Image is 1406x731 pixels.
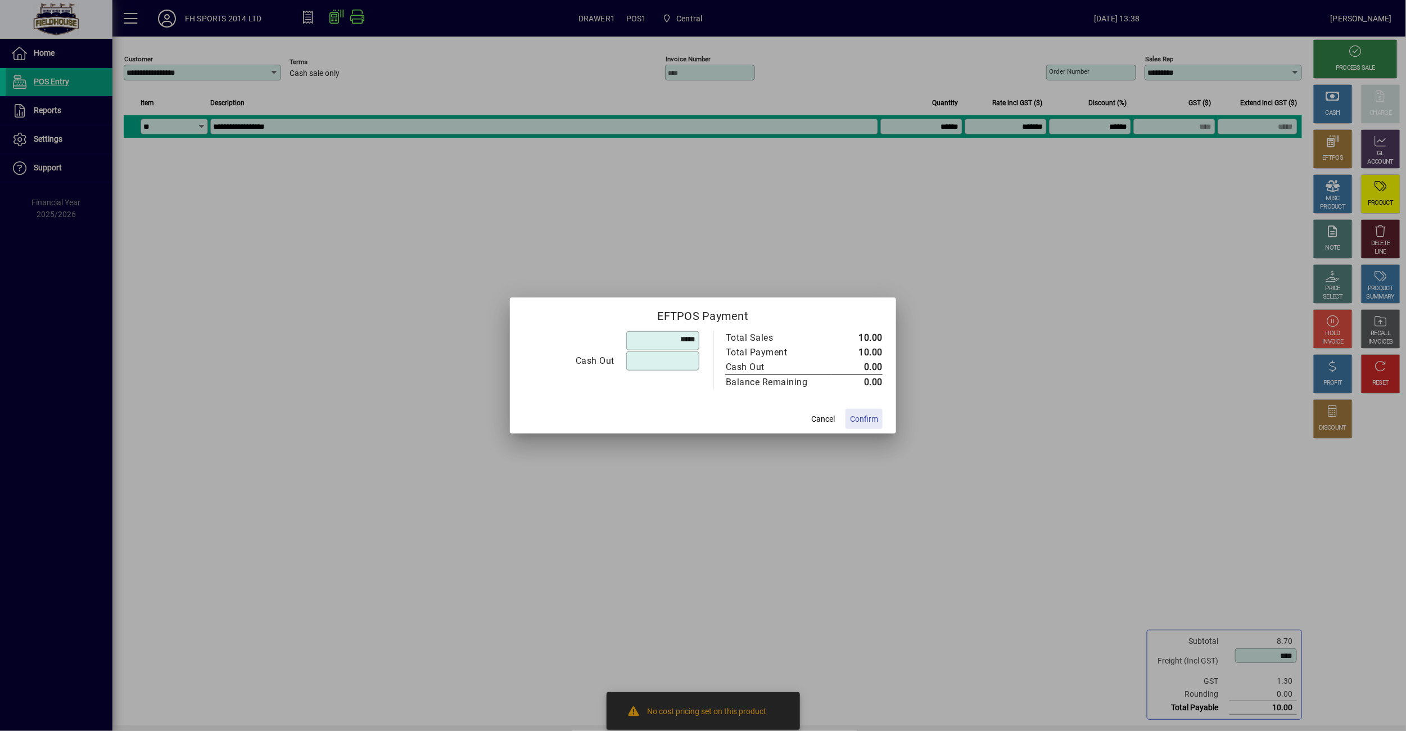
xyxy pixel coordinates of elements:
[850,413,878,425] span: Confirm
[524,354,614,368] div: Cash Out
[726,360,820,374] div: Cash Out
[811,413,835,425] span: Cancel
[831,345,883,360] td: 10.00
[725,345,831,360] td: Total Payment
[831,375,883,390] td: 0.00
[846,409,883,429] button: Confirm
[725,331,831,345] td: Total Sales
[831,331,883,345] td: 10.00
[805,409,841,429] button: Cancel
[726,376,820,389] div: Balance Remaining
[831,360,883,375] td: 0.00
[510,297,896,330] h2: EFTPOS Payment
